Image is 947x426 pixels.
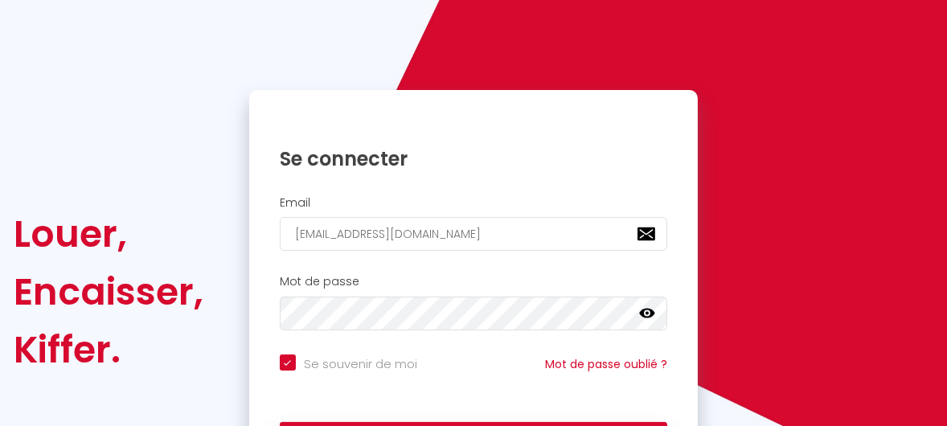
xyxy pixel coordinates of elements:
[280,217,668,251] input: Ton Email
[14,205,203,263] div: Louer,
[14,263,203,321] div: Encaisser,
[545,356,667,372] a: Mot de passe oublié ?
[280,275,668,289] h2: Mot de passe
[280,196,668,210] h2: Email
[14,321,203,379] div: Kiffer.
[280,146,668,171] h1: Se connecter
